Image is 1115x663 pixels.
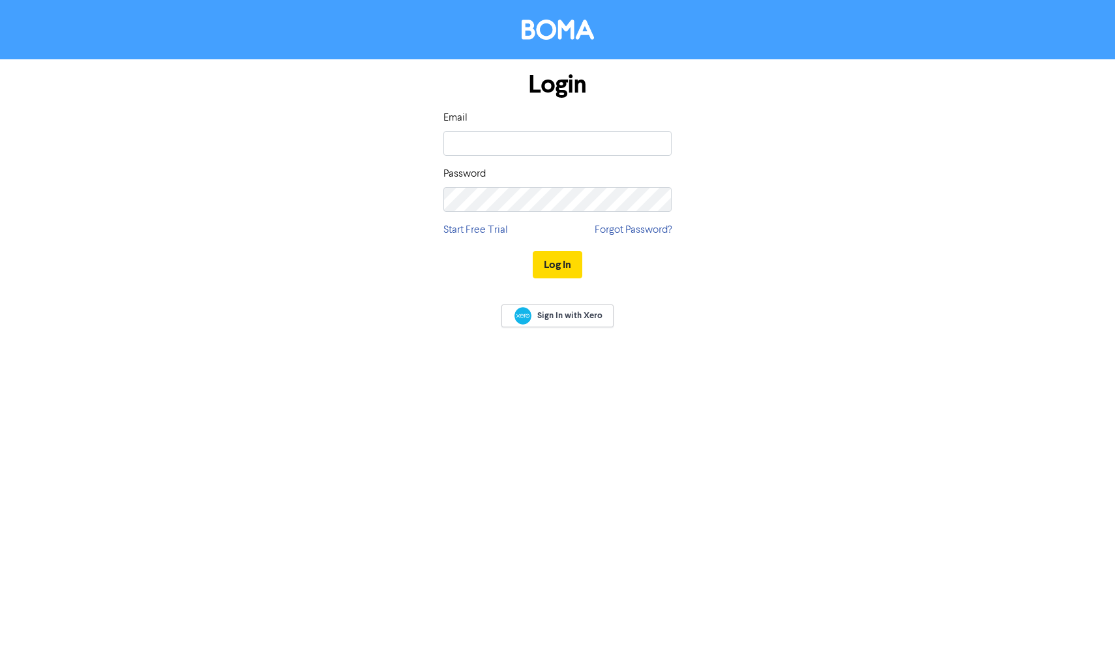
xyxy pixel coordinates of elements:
label: Password [443,166,486,182]
span: Sign In with Xero [537,310,602,321]
img: Xero logo [514,307,531,325]
a: Start Free Trial [443,222,508,238]
a: Forgot Password? [595,222,672,238]
label: Email [443,110,468,126]
a: Sign In with Xero [501,304,614,327]
img: BOMA Logo [522,20,594,40]
h1: Login [443,70,672,100]
button: Log In [533,251,582,278]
